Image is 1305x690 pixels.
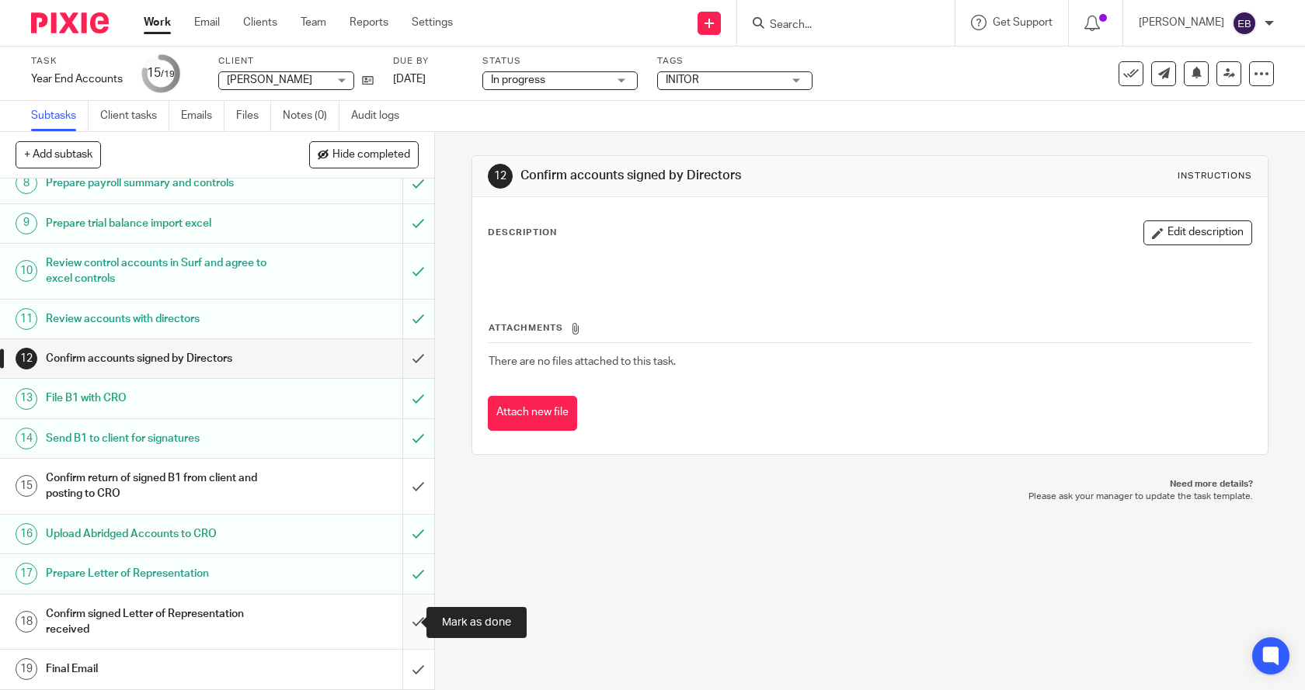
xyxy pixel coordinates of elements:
[657,55,813,68] label: Tags
[16,172,37,194] div: 8
[16,611,37,633] div: 18
[520,168,903,184] h1: Confirm accounts signed by Directors
[46,172,273,195] h1: Prepare payroll summary and controls
[768,19,908,33] input: Search
[393,74,426,85] span: [DATE]
[144,15,171,30] a: Work
[161,70,175,78] small: /19
[46,212,273,235] h1: Prepare trial balance import excel
[491,75,545,85] span: In progress
[46,602,273,642] h1: Confirm signed Letter of Representation received
[487,478,1254,491] p: Need more details?
[16,388,37,410] div: 13
[488,396,577,431] button: Attach new file
[46,657,273,681] h1: Final Email
[489,356,676,367] span: There are no files attached to this task.
[487,491,1254,503] p: Please ask your manager to update the task template.
[181,101,224,131] a: Emails
[243,15,277,30] a: Clients
[1139,15,1224,30] p: [PERSON_NAME]
[309,141,419,168] button: Hide completed
[46,251,273,291] h1: Review control accounts in Surf and agree to excel controls
[1143,220,1252,245] button: Edit description
[218,55,374,68] label: Client
[488,164,513,189] div: 12
[351,101,411,131] a: Audit logs
[993,17,1053,28] span: Get Support
[46,387,273,410] h1: File B1 with CRO
[16,563,37,584] div: 17
[16,348,37,369] div: 12
[393,55,463,68] label: Due by
[31,55,123,68] label: Task
[16,523,37,545] div: 16
[194,15,220,30] a: Email
[31,101,89,131] a: Subtasks
[283,101,339,131] a: Notes (0)
[46,522,273,546] h1: Upload Abridged Accounts to CRO
[16,428,37,449] div: 14
[301,15,326,30] a: Team
[46,427,273,450] h1: Send B1 to client for signatures
[1178,170,1252,182] div: Instructions
[46,562,273,585] h1: Prepare Letter of Representation
[46,347,273,370] h1: Confirm accounts signed by Directors
[489,324,563,332] span: Attachments
[488,227,557,239] p: Description
[46,307,273,331] h1: Review accounts with directors
[31,12,109,33] img: Pixie
[227,75,312,85] span: [PERSON_NAME]
[16,141,101,168] button: + Add subtask
[666,75,699,85] span: INITOR
[16,308,37,330] div: 11
[16,260,37,282] div: 10
[16,475,37,497] div: 15
[46,466,273,506] h1: Confirm return of signed B1 from client and posting to CRO
[1232,11,1257,36] img: svg%3E
[100,101,169,131] a: Client tasks
[31,71,123,87] div: Year End Accounts
[332,149,410,161] span: Hide completed
[236,101,271,131] a: Files
[482,55,638,68] label: Status
[412,15,453,30] a: Settings
[147,64,175,82] div: 15
[16,213,37,234] div: 9
[16,658,37,680] div: 19
[350,15,388,30] a: Reports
